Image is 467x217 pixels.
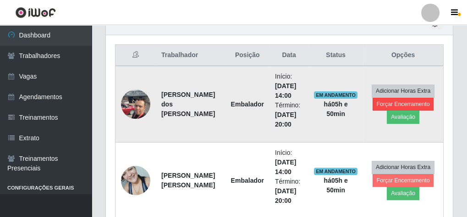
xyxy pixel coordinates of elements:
img: 1710346365517.jpeg [121,85,150,123]
span: EM ANDAMENTO [314,168,357,175]
li: Término: [275,177,303,206]
th: Trabalhador [156,45,225,66]
button: Forçar Encerramento [373,98,434,111]
button: Adicionar Horas Extra [372,85,434,97]
img: CoreUI Logo [15,7,56,18]
strong: [PERSON_NAME] [PERSON_NAME] [161,172,215,189]
button: Avaliação [387,187,419,200]
time: [DATE] 14:00 [275,82,296,99]
li: Início: [275,148,303,177]
strong: [PERSON_NAME] dos [PERSON_NAME] [161,91,215,117]
strong: Embalador [231,101,264,108]
button: Forçar Encerramento [373,174,434,187]
span: EM ANDAMENTO [314,91,357,99]
button: Avaliação [387,111,419,123]
th: Posição [225,45,269,66]
th: Opções [363,45,443,66]
time: [DATE] 20:00 [275,187,296,204]
li: Início: [275,72,303,101]
strong: há 05 h e 50 min [324,101,348,117]
li: Término: [275,101,303,129]
time: [DATE] 14:00 [275,159,296,175]
th: Status [308,45,363,66]
time: [DATE] 20:00 [275,111,296,128]
img: 1714959691742.jpeg [121,161,150,200]
strong: há 05 h e 50 min [324,177,348,194]
button: Adicionar Horas Extra [372,161,434,174]
th: Data [269,45,308,66]
strong: Embalador [231,177,264,184]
